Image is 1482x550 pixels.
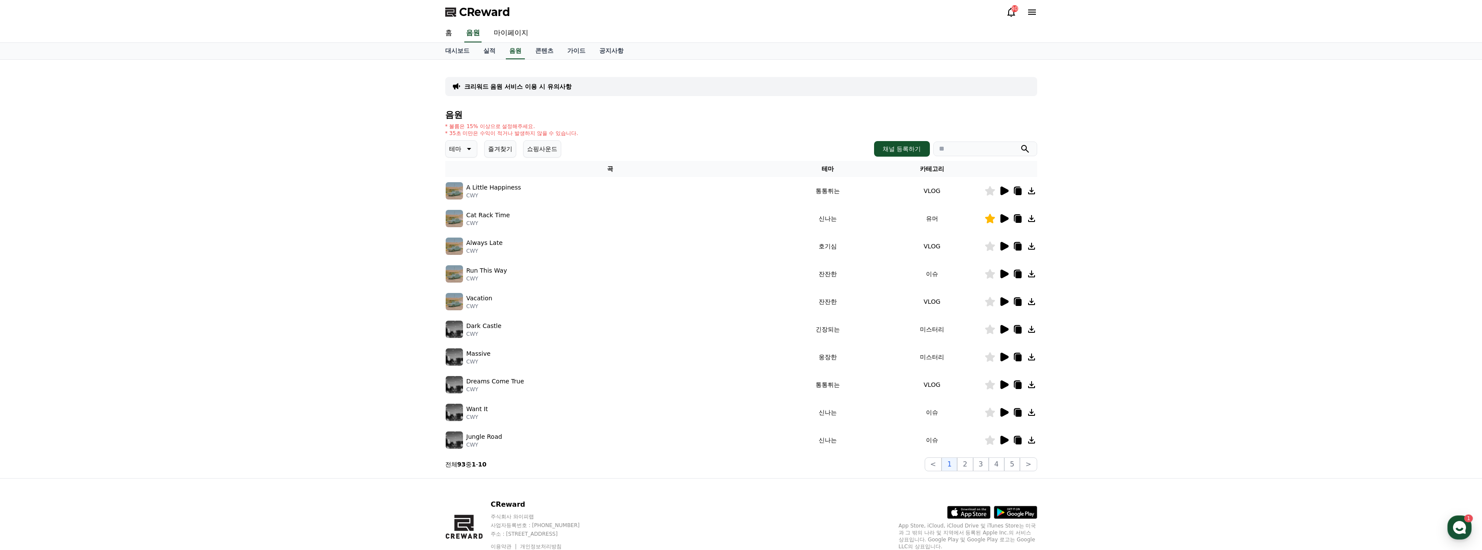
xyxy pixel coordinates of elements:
[445,140,477,158] button: 테마
[445,110,1037,119] h4: 음원
[491,544,518,550] a: 이용약관
[466,441,502,448] p: CWY
[466,405,488,414] p: Want It
[775,343,880,371] td: 웅장한
[445,123,579,130] p: * 볼륨은 15% 이상으로 설정해주세요.
[775,205,880,232] td: 신나는
[775,371,880,399] td: 통통튀는
[775,399,880,426] td: 신나는
[1011,5,1018,12] div: 80
[446,293,463,310] img: music
[466,220,510,227] p: CWY
[445,161,776,177] th: 곡
[466,414,488,421] p: CWY
[520,544,562,550] a: 개인정보처리방침
[446,238,463,255] img: music
[880,343,984,371] td: 미스터리
[476,43,502,59] a: 실적
[592,43,630,59] a: 공지사항
[491,531,596,537] p: 주소 : [STREET_ADDRESS]
[446,321,463,338] img: music
[466,349,491,358] p: Massive
[491,499,596,510] p: CReward
[466,211,510,220] p: Cat Rack Time
[957,457,973,471] button: 2
[446,265,463,283] img: music
[989,457,1004,471] button: 4
[973,457,989,471] button: 3
[459,5,510,19] span: CReward
[925,457,942,471] button: <
[446,210,463,227] img: music
[466,432,502,441] p: Jungle Road
[775,161,880,177] th: 테마
[880,399,984,426] td: 이슈
[880,161,984,177] th: 카테고리
[484,140,516,158] button: 즐겨찾기
[445,460,487,469] p: 전체 중 -
[1006,7,1016,17] a: 80
[466,238,503,248] p: Always Late
[880,260,984,288] td: 이슈
[491,513,596,520] p: 주식회사 와이피랩
[466,303,492,310] p: CWY
[560,43,592,59] a: 가이드
[491,522,596,529] p: 사업자등록번호 : [PHONE_NUMBER]
[880,371,984,399] td: VLOG
[445,5,510,19] a: CReward
[466,377,524,386] p: Dreams Come True
[466,275,507,282] p: CWY
[446,431,463,449] img: music
[528,43,560,59] a: 콘텐츠
[466,331,502,338] p: CWY
[466,322,502,331] p: Dark Castle
[466,248,503,254] p: CWY
[1004,457,1020,471] button: 5
[775,288,880,315] td: 잔잔한
[942,457,957,471] button: 1
[466,294,492,303] p: Vacation
[1020,457,1037,471] button: >
[775,177,880,205] td: 통통튀는
[446,404,463,421] img: music
[457,461,466,468] strong: 93
[523,140,561,158] button: 쇼핑사운드
[874,141,929,157] button: 채널 등록하기
[466,358,491,365] p: CWY
[880,205,984,232] td: 유머
[466,183,521,192] p: A Little Happiness
[446,182,463,199] img: music
[775,426,880,454] td: 신나는
[775,260,880,288] td: 잔잔한
[775,232,880,260] td: 호기심
[880,315,984,343] td: 미스터리
[880,288,984,315] td: VLOG
[487,24,535,42] a: 마이페이지
[899,522,1037,550] p: App Store, iCloud, iCloud Drive 및 iTunes Store는 미국과 그 밖의 나라 및 지역에서 등록된 Apple Inc.의 서비스 상표입니다. Goo...
[466,192,521,199] p: CWY
[466,266,507,275] p: Run This Way
[775,315,880,343] td: 긴장되는
[880,426,984,454] td: 이슈
[464,24,482,42] a: 음원
[506,43,525,59] a: 음원
[445,130,579,137] p: * 35초 미만은 수익이 적거나 발생하지 않을 수 있습니다.
[446,376,463,393] img: music
[880,232,984,260] td: VLOG
[449,143,461,155] p: 테마
[478,461,486,468] strong: 10
[472,461,476,468] strong: 1
[466,386,524,393] p: CWY
[880,177,984,205] td: VLOG
[438,24,459,42] a: 홈
[446,348,463,366] img: music
[438,43,476,59] a: 대시보드
[464,82,572,91] a: 크리워드 음원 서비스 이용 시 유의사항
